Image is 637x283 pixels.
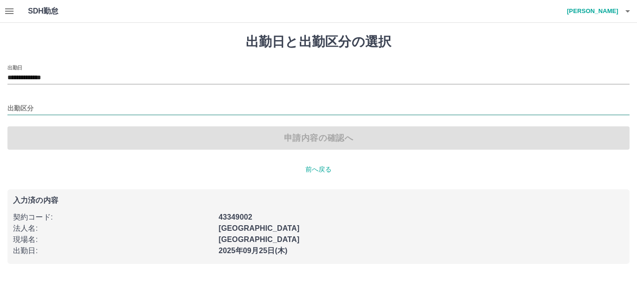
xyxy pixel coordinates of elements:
p: 出勤日 : [13,245,213,256]
p: 法人名 : [13,223,213,234]
p: 前へ戻る [7,165,630,174]
h1: 出勤日と出勤区分の選択 [7,34,630,50]
b: 2025年09月25日(木) [219,247,288,255]
p: 入力済の内容 [13,197,624,204]
b: [GEOGRAPHIC_DATA] [219,235,300,243]
p: 契約コード : [13,212,213,223]
p: 現場名 : [13,234,213,245]
b: [GEOGRAPHIC_DATA] [219,224,300,232]
b: 43349002 [219,213,252,221]
label: 出勤日 [7,64,22,71]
